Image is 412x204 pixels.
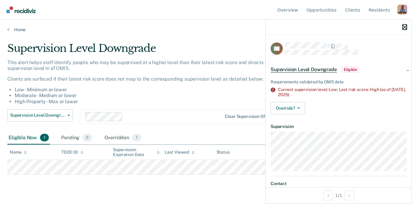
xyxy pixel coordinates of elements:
div: TDOC ID [61,150,83,155]
span: Supervision Level Downgrade [271,67,337,73]
li: High Property - Max or lower [15,99,316,104]
p: Clients are surfaced if their latest risk score does not map to the corresponding supervision lev... [7,76,316,82]
li: Low - Minimum or lower [15,87,316,93]
div: Current supervision level: Low; Last risk score: High (as of [DATE], [278,87,407,97]
div: Status [217,150,230,155]
dt: Contact [271,181,407,186]
p: This alert helps staff identify people who may be supervised at a higher level than their latest ... [7,60,316,71]
img: Recidiviz [6,6,36,13]
div: Name [10,150,27,155]
div: Overridden [103,131,143,145]
span: 2025) [278,92,289,97]
div: Supervision Expiration Date [113,147,160,158]
div: Clear supervision officers [225,114,277,119]
div: Supervision Level Downgrade [7,42,316,60]
div: Last Viewed [165,150,194,155]
a: Home [7,27,405,32]
span: Supervision Level Downgrade [10,113,65,118]
button: Previous Opportunity [323,191,333,200]
span: 0 [82,134,92,142]
button: Next Opportunity [345,191,354,200]
div: 1 / 1 [266,187,412,203]
span: 1 [40,134,49,142]
div: Requirements validated by OMS data [271,79,407,85]
dt: Supervision [271,124,407,129]
div: Supervision Level DowngradeEligible [266,60,412,79]
button: Override? [271,102,305,114]
li: Moderate - Medium or lower [15,93,316,98]
button: Profile dropdown button [397,5,407,14]
div: Pending [60,131,93,145]
span: Eligible [342,67,359,73]
span: 1 [132,134,141,142]
div: Eligible Now [7,131,50,145]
